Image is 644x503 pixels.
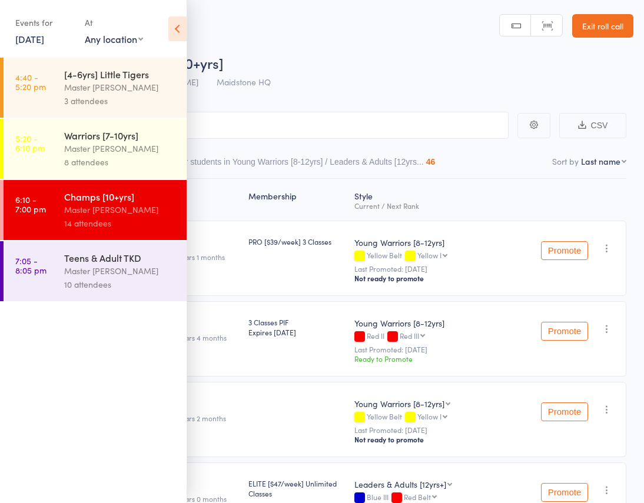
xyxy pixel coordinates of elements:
[4,58,187,118] a: 4:40 -5:20 pm[4-6yrs] Little TigersMaster [PERSON_NAME]3 attendees
[64,251,177,264] div: Teens & Adult TKD
[64,155,177,169] div: 8 attendees
[354,202,532,209] div: Current / Next Rank
[350,184,536,215] div: Style
[417,412,441,420] div: Yellow I
[541,483,588,502] button: Promote
[354,265,532,273] small: Last Promoted: [DATE]
[541,241,588,260] button: Promote
[354,398,444,409] div: Young Warriors [8-12yrs]
[581,155,620,167] div: Last name
[354,412,532,422] div: Yellow Belt
[354,251,532,261] div: Yellow Belt
[64,203,177,216] div: Master [PERSON_NAME]
[64,68,177,81] div: [4-6yrs] Little Tigers
[354,426,532,434] small: Last Promoted: [DATE]
[64,94,177,108] div: 3 attendees
[217,76,271,88] span: Maidstone HQ
[354,236,532,248] div: Young Warriors [8-12yrs]
[167,151,435,178] button: Other students in Young Warriors [8-12yrs] / Leaders & Adults [12yrs...46
[248,327,345,337] div: Expires [DATE]
[18,112,509,139] input: Search by name
[4,180,187,240] a: 6:10 -7:00 pmChamps [10+yrs]Master [PERSON_NAME]14 attendees
[15,256,47,275] time: 7:05 - 8:05 pm
[400,332,419,339] div: Red III
[559,113,626,138] button: CSV
[248,478,345,498] div: ELITE [$47/week] Unlimited Classes
[244,184,350,215] div: Membership
[541,322,588,341] button: Promote
[426,157,436,166] div: 46
[85,13,143,32] div: At
[354,478,446,490] div: Leaders & Adults [12yrs+]
[354,317,532,329] div: Young Warriors [8-12yrs]
[4,241,187,301] a: 7:05 -8:05 pmTeens & Adult TKDMaster [PERSON_NAME]10 attendees
[64,129,177,142] div: Warriors [7-10yrs]
[354,354,532,364] div: Ready to Promote
[354,493,532,503] div: Blue III
[15,134,45,152] time: 5:20 - 6:10 pm
[572,14,633,38] a: Exit roll call
[64,142,177,155] div: Master [PERSON_NAME]
[64,190,177,203] div: Champs [10+yrs]
[354,435,532,444] div: Not ready to promote
[15,13,73,32] div: Events for
[552,155,579,167] label: Sort by
[248,236,345,246] div: PRO [$39/week] 3 Classes
[541,402,588,421] button: Promote
[417,251,441,259] div: Yellow I
[354,274,532,283] div: Not ready to promote
[64,264,177,278] div: Master [PERSON_NAME]
[15,32,44,45] a: [DATE]
[15,195,46,214] time: 6:10 - 7:00 pm
[85,32,143,45] div: Any location
[64,216,177,230] div: 14 attendees
[404,493,431,501] div: Red Belt
[64,278,177,291] div: 10 attendees
[248,317,345,337] div: 3 Classes PIF
[64,81,177,94] div: Master [PERSON_NAME]
[354,332,532,342] div: Red II
[354,345,532,354] small: Last Promoted: [DATE]
[15,72,46,91] time: 4:40 - 5:20 pm
[4,119,187,179] a: 5:20 -6:10 pmWarriors [7-10yrs]Master [PERSON_NAME]8 attendees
